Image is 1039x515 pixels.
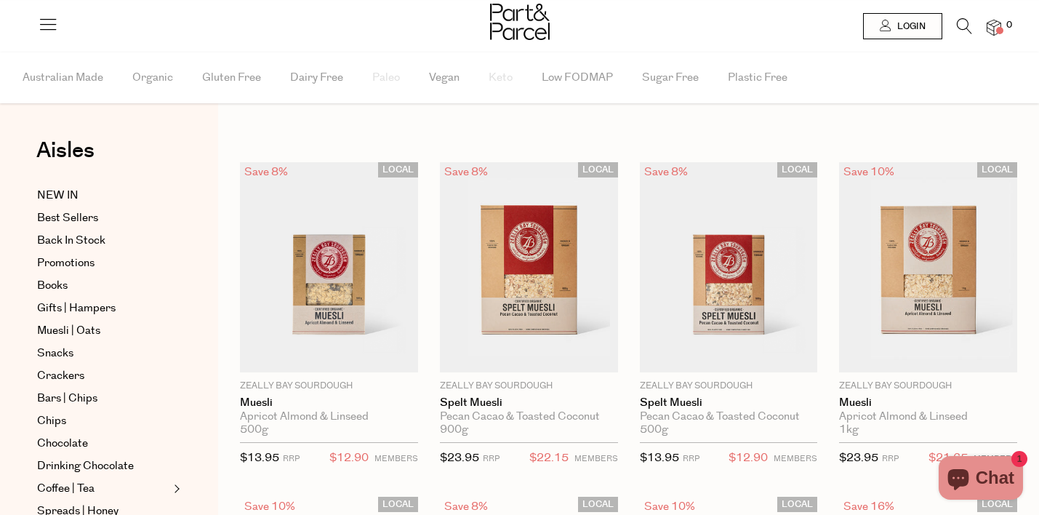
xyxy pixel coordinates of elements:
[839,410,1017,423] div: Apricot Almond & Linseed
[37,300,116,317] span: Gifts | Hampers
[37,277,68,295] span: Books
[37,412,169,430] a: Chips
[36,140,95,176] a: Aisles
[37,322,100,340] span: Muesli | Oats
[37,187,79,204] span: NEW IN
[987,20,1001,35] a: 0
[640,423,668,436] span: 500g
[372,52,400,103] span: Paleo
[37,209,169,227] a: Best Sellers
[170,480,180,498] button: Expand/Collapse Coffee | Tea
[429,52,460,103] span: Vegan
[37,367,84,385] span: Crackers
[578,497,618,512] span: LOCAL
[578,162,618,177] span: LOCAL
[240,162,418,372] img: Muesli
[777,162,817,177] span: LOCAL
[542,52,613,103] span: Low FODMAP
[23,52,103,103] span: Australian Made
[642,52,699,103] span: Sugar Free
[839,396,1017,410] a: Muesli
[240,162,292,182] div: Save 8%
[37,390,97,407] span: Bars | Chips
[977,497,1017,512] span: LOCAL
[490,4,550,40] img: Part&Parcel
[290,52,343,103] span: Dairy Free
[440,162,492,182] div: Save 8%
[283,453,300,464] small: RRP
[640,162,692,182] div: Save 8%
[37,435,169,452] a: Chocolate
[37,255,169,272] a: Promotions
[489,52,513,103] span: Keto
[37,458,134,475] span: Drinking Chocolate
[240,396,418,410] a: Muesli
[202,52,261,103] span: Gluten Free
[863,13,942,39] a: Login
[977,162,1017,177] span: LOCAL
[640,450,679,466] span: $13.95
[37,412,66,430] span: Chips
[37,209,98,227] span: Best Sellers
[37,480,169,498] a: Coffee | Tea
[240,450,279,466] span: $13.95
[329,449,369,468] span: $12.90
[37,345,73,362] span: Snacks
[777,497,817,512] span: LOCAL
[440,423,468,436] span: 900g
[37,345,169,362] a: Snacks
[934,456,1027,503] inbox-online-store-chat: Shopify online store chat
[374,453,418,464] small: MEMBERS
[640,410,818,423] div: Pecan Cacao & Toasted Coconut
[894,20,926,33] span: Login
[378,162,418,177] span: LOCAL
[37,187,169,204] a: NEW IN
[37,300,169,317] a: Gifts | Hampers
[37,480,95,498] span: Coffee | Tea
[240,423,268,436] span: 500g
[640,396,818,410] a: Spelt Muesli
[37,458,169,475] a: Drinking Chocolate
[729,449,768,468] span: $12.90
[574,453,618,464] small: MEMBERS
[240,410,418,423] div: Apricot Almond & Linseed
[839,450,878,466] span: $23.95
[37,277,169,295] a: Books
[440,162,618,372] img: Spelt Muesli
[974,453,1017,464] small: MEMBERS
[839,162,899,182] div: Save 10%
[37,232,105,249] span: Back In Stock
[378,497,418,512] span: LOCAL
[440,396,618,410] a: Spelt Muesli
[728,52,787,103] span: Plastic Free
[37,367,169,385] a: Crackers
[37,390,169,407] a: Bars | Chips
[37,322,169,340] a: Muesli | Oats
[132,52,173,103] span: Organic
[37,232,169,249] a: Back In Stock
[839,380,1017,393] p: Zeally Bay Sourdough
[240,380,418,393] p: Zeally Bay Sourdough
[483,453,500,464] small: RRP
[640,162,818,372] img: Spelt Muesli
[37,255,95,272] span: Promotions
[839,162,1017,372] img: Muesli
[683,453,699,464] small: RRP
[440,450,479,466] span: $23.95
[1003,19,1016,32] span: 0
[774,453,817,464] small: MEMBERS
[839,423,859,436] span: 1kg
[440,380,618,393] p: Zeally Bay Sourdough
[36,135,95,167] span: Aisles
[882,453,899,464] small: RRP
[529,449,569,468] span: $22.15
[37,435,88,452] span: Chocolate
[640,380,818,393] p: Zeally Bay Sourdough
[440,410,618,423] div: Pecan Cacao & Toasted Coconut
[928,449,968,468] span: $21.65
